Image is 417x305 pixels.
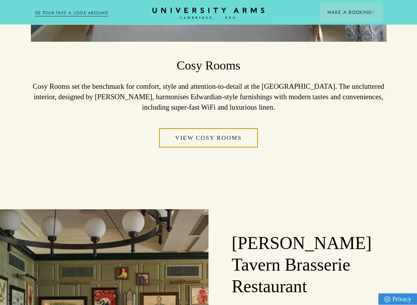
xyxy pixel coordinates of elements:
[327,9,375,16] span: Make a Booking
[31,58,386,74] h3: Cosy Rooms
[372,11,375,14] img: Arrow icon
[31,82,386,113] p: Cosy Rooms set the benchmark for comfort, style and attention-to-detail at the [GEOGRAPHIC_DATA]....
[320,3,382,22] button: Make a BookingArrow icon
[378,293,417,305] a: Privacy
[384,296,390,303] img: Privacy
[232,233,382,297] h2: [PERSON_NAME] Tavern Brasserie Restaurant
[159,129,258,148] a: View Cosy Rooms
[35,10,108,17] a: 3D TOUR:TAKE A LOOK AROUND
[153,8,264,20] a: Home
